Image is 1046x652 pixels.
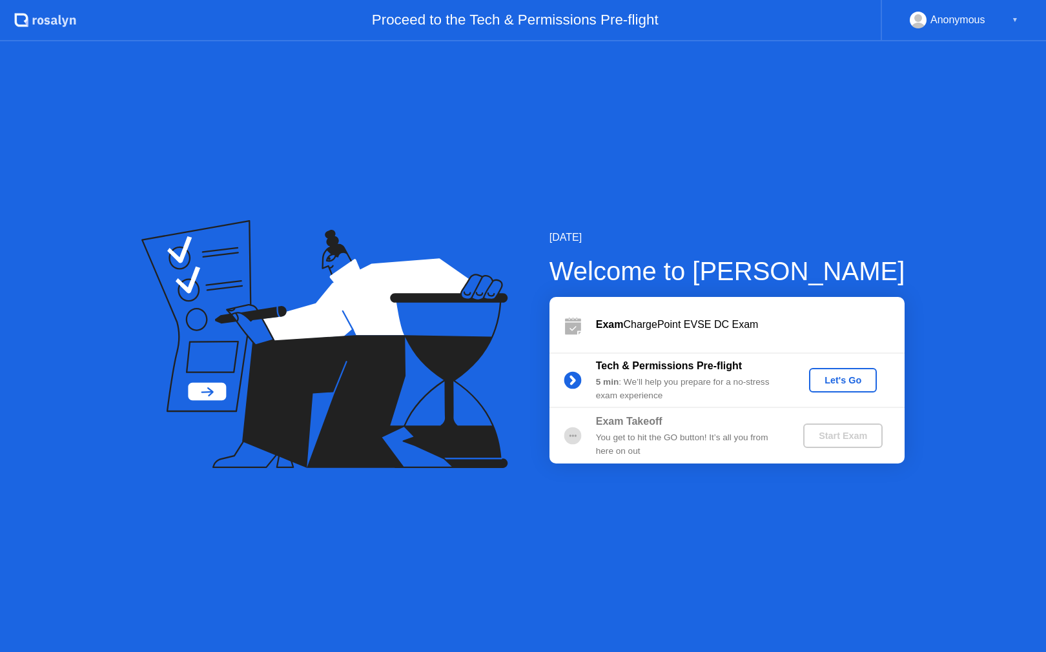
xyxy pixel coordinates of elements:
div: : We’ll help you prepare for a no-stress exam experience [596,376,782,402]
div: Anonymous [930,12,985,28]
b: Exam Takeoff [596,416,662,427]
div: ChargePoint EVSE DC Exam [596,317,905,332]
button: Let's Go [809,368,877,392]
b: 5 min [596,377,619,387]
div: Start Exam [808,431,877,441]
b: Tech & Permissions Pre-flight [596,360,742,371]
div: Welcome to [PERSON_NAME] [549,252,905,290]
b: Exam [596,319,624,330]
div: ▼ [1012,12,1018,28]
button: Start Exam [803,423,883,448]
div: [DATE] [549,230,905,245]
div: Let's Go [814,375,872,385]
div: You get to hit the GO button! It’s all you from here on out [596,431,782,458]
